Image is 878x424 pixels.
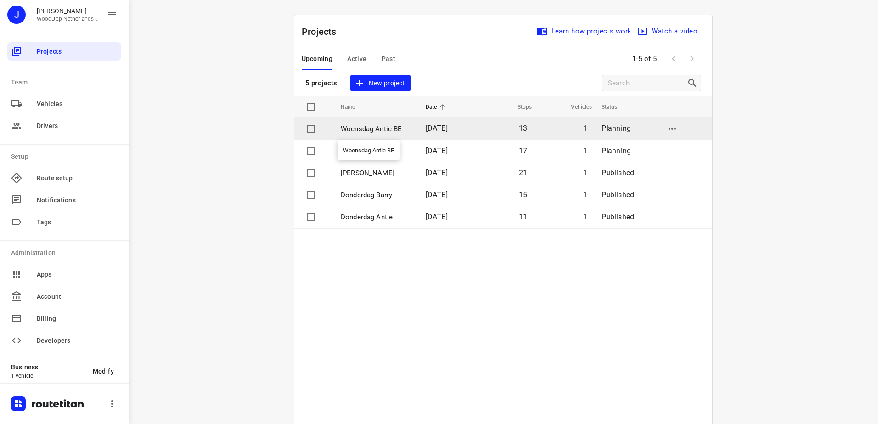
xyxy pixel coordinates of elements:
span: 1 [583,190,587,199]
span: Drivers [37,121,118,131]
span: [DATE] [426,168,448,177]
div: Notifications [7,191,121,209]
p: Setup [11,152,121,162]
span: Date [426,101,449,112]
p: Maandag Antie [341,146,412,156]
span: Planning [602,146,631,155]
span: 1 [583,146,587,155]
span: Past [382,53,396,65]
span: Published [602,168,635,177]
span: Vehicles [37,99,118,109]
span: Stops [506,101,532,112]
input: Search projects [608,76,687,90]
p: Jesper Elenbaas [37,7,99,15]
p: Team [11,78,121,87]
p: Business [11,363,85,371]
div: J [7,6,26,24]
span: Notifications [37,195,118,205]
span: Developers [37,336,118,346]
span: Published [602,212,635,221]
span: New project [356,78,405,89]
div: Projects [7,42,121,61]
span: 1 [583,212,587,221]
span: [DATE] [426,146,448,155]
span: 15 [519,190,527,199]
span: Upcoming [302,53,332,65]
p: Projects [302,25,344,39]
span: 13 [519,124,527,133]
span: Route setup [37,173,118,183]
div: Tags [7,213,121,231]
span: Active [347,53,366,65]
span: [DATE] [426,124,448,133]
span: 1 [583,124,587,133]
button: Modify [85,363,121,379]
div: Route setup [7,169,121,187]
span: Account [37,292,118,301]
span: Status [602,101,630,112]
span: Name [341,101,367,112]
p: Woensdag Antie BE [341,124,412,134]
div: Developers [7,331,121,350]
div: Billing [7,309,121,328]
span: 21 [519,168,527,177]
span: [DATE] [426,190,448,199]
p: 5 projects [305,79,337,87]
p: Barry Maandag [341,168,412,179]
span: Apps [37,270,118,279]
div: Apps [7,265,121,284]
span: Projects [37,47,118,56]
p: Administration [11,248,121,258]
span: Billing [37,314,118,324]
span: Next Page [683,50,701,68]
p: 1 vehicle [11,373,85,379]
span: [DATE] [426,212,448,221]
span: Planning [602,124,631,133]
div: Drivers [7,117,121,135]
span: 1-5 of 5 [629,49,661,69]
span: 17 [519,146,527,155]
span: Previous Page [664,50,683,68]
p: Donderdag Antie [341,212,412,223]
p: WoodUpp Netherlands B.V. [37,16,99,22]
div: Search [687,78,701,89]
span: Published [602,190,635,199]
span: 11 [519,212,527,221]
span: Vehicles [559,101,592,112]
span: 1 [583,168,587,177]
span: Modify [93,368,114,375]
p: Donderdag Barry [341,190,412,201]
button: New project [350,75,410,92]
span: Tags [37,218,118,227]
div: Vehicles [7,95,121,113]
div: Account [7,287,121,306]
